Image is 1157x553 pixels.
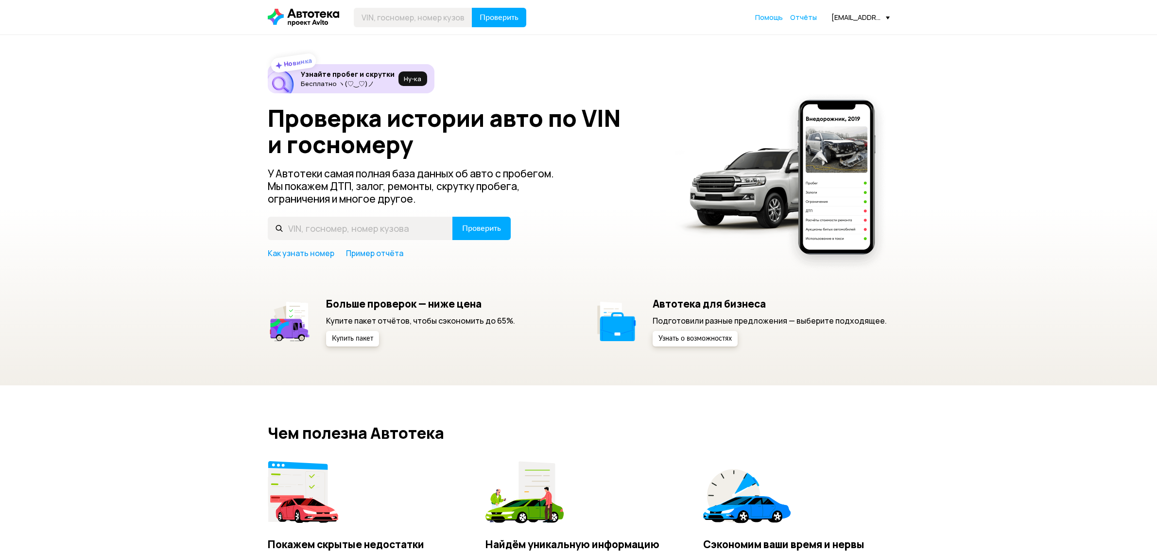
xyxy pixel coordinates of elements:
[658,335,732,342] span: Узнать о возможностях
[283,56,312,69] strong: Новинка
[268,105,663,157] h1: Проверка истории авто по VIN и госномеру
[703,538,889,551] h4: Сэкономим ваши время и нервы
[268,538,454,551] h4: Покажем скрытые недостатки
[653,297,887,310] h5: Автотека для бизнеса
[332,335,373,342] span: Купить пакет
[301,70,395,79] h6: Узнайте пробег и скрутки
[326,315,515,326] p: Купите пакет отчётов, чтобы сэкономить до 65%.
[790,13,817,22] a: Отчёты
[472,8,526,27] button: Проверить
[326,297,515,310] h5: Больше проверок — ниже цена
[301,80,395,87] p: Бесплатно ヽ(♡‿♡)ノ
[268,167,570,205] p: У Автотеки самая полная база данных об авто с пробегом. Мы покажем ДТП, залог, ремонты, скрутку п...
[831,13,890,22] div: [EMAIL_ADDRESS][DOMAIN_NAME]
[653,315,887,326] p: Подготовили разные предложения — выберите подходящее.
[326,331,379,346] button: Купить пакет
[404,75,421,83] span: Ну‑ка
[452,217,511,240] button: Проверить
[268,424,890,442] h2: Чем полезна Автотека
[480,14,518,21] span: Проверить
[268,248,334,259] a: Как узнать номер
[354,8,472,27] input: VIN, госномер, номер кузова
[268,217,453,240] input: VIN, госномер, номер кузова
[755,13,783,22] a: Помощь
[346,248,403,259] a: Пример отчёта
[653,331,738,346] button: Узнать о возможностях
[485,538,672,551] h4: Найдём уникальную информацию
[462,225,501,232] span: Проверить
